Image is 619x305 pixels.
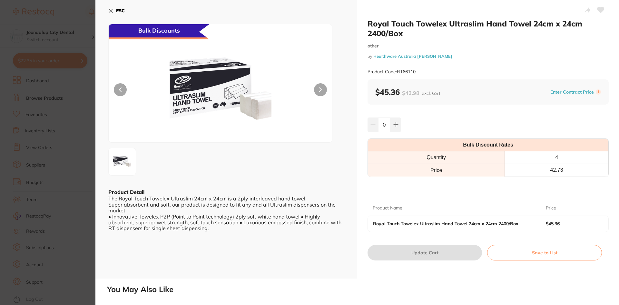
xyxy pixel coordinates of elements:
[505,151,608,164] th: 4
[402,90,419,96] span: $42.98
[375,87,441,97] b: $45.36
[368,43,609,49] small: other
[116,8,125,14] b: ESC
[111,150,134,173] img: L3J0NjYxMTAucG5n
[368,245,482,260] button: Update Cart
[368,19,609,38] h2: Royal Touch Towelex Ultraslim Hand Towel 24cm x 24cm 2400/Box
[368,69,416,75] small: Product Code: RT66110
[368,164,505,177] td: Price
[108,189,144,195] b: Product Detail
[109,24,209,39] div: Bulk Discounts
[153,40,288,142] img: L3J0NjYxMTAucG5n
[368,139,608,151] th: Bulk Discount Rates
[373,205,402,211] p: Product Name
[108,196,344,231] div: The Royal Touch Towelex Ultraslim 24cm x 24cm is a 2ply interleaved hand towel. Super absorbent a...
[546,205,556,211] p: Price
[546,221,598,226] b: $45.36
[368,54,609,59] small: by
[368,151,505,164] th: Quantity
[108,5,125,16] button: ESC
[505,164,608,177] th: 42.73
[548,89,596,95] button: Enter Contract Price
[422,90,441,96] span: excl. GST
[107,285,616,294] h2: You May Also Like
[373,54,452,59] a: Healthware Australia [PERSON_NAME]
[487,245,602,260] button: Save to List
[373,221,528,226] b: Royal Touch Towelex Ultraslim Hand Towel 24cm x 24cm 2400/Box
[596,89,601,95] label: i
